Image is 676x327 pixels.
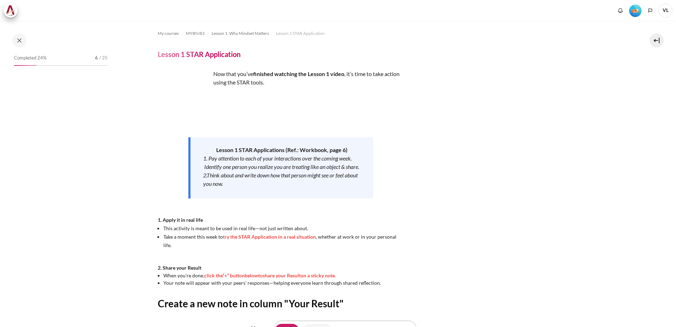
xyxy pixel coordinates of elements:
[276,30,325,37] span: Lesson 1 STAR Application
[301,272,336,278] span: on a sticky note.
[4,4,21,18] a: Architeck Architeck
[14,55,46,62] span: Completed 24%
[615,5,626,16] div: Show notification window with no new notifications
[203,172,358,187] em: 2.Think about and write down how that person might see or feel about you now.
[658,4,672,18] a: User menu
[204,272,223,278] span: click the
[163,280,381,286] span: Your note will appear with your peers’ responses—helping everyone learn through shared reflection.
[223,272,245,278] span: “+” button
[158,50,240,59] h4: Lesson 1 STAR Application
[158,30,179,37] span: My courses
[263,272,301,278] span: share your Result
[158,28,626,39] nav: Navigation bar
[158,70,404,87] p: Now that you’ve , it’s time to take action using the STAR tools.
[186,30,205,37] span: MYBN B3
[14,65,37,66] div: 24%
[626,4,644,17] a: Level #2
[186,29,205,38] a: MYBN B3
[99,55,108,62] span: / 25
[212,29,269,38] a: Lesson 1: Why Mindset Matters
[158,70,211,122] img: rt
[276,29,325,38] a: Lesson 1 STAR Application
[245,272,258,278] span: below
[212,30,269,37] span: Lesson 1: Why Mindset Matters
[163,225,308,231] span: This activity is meant to be used in real life—not just written about.
[95,55,98,62] span: 6
[658,4,672,18] span: VL
[158,265,201,271] strong: 2. Share your Result
[216,146,348,153] strong: Lesson 1 STAR Applications (Ref.: Workbook, page 6)
[645,5,656,16] button: Languages
[163,234,396,248] span: Take a moment this week to , whether at work or in your personal life.
[163,272,204,278] span: When you're done,
[6,5,15,16] img: Architeck
[158,297,626,310] h2: Create a new note in column "Your Result"
[158,217,203,223] strong: 1. Apply it in real life
[629,4,641,17] div: Level #2
[158,29,179,38] a: My courses
[629,5,641,17] img: Level #2
[253,70,344,77] strong: finished watching the Lesson 1 video
[223,234,316,240] span: try the STAR Application in a real situation
[258,272,263,278] span: to
[203,155,359,170] em: 1. Pay attention to each of your interactions over the coming week. Identify one person you reali...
